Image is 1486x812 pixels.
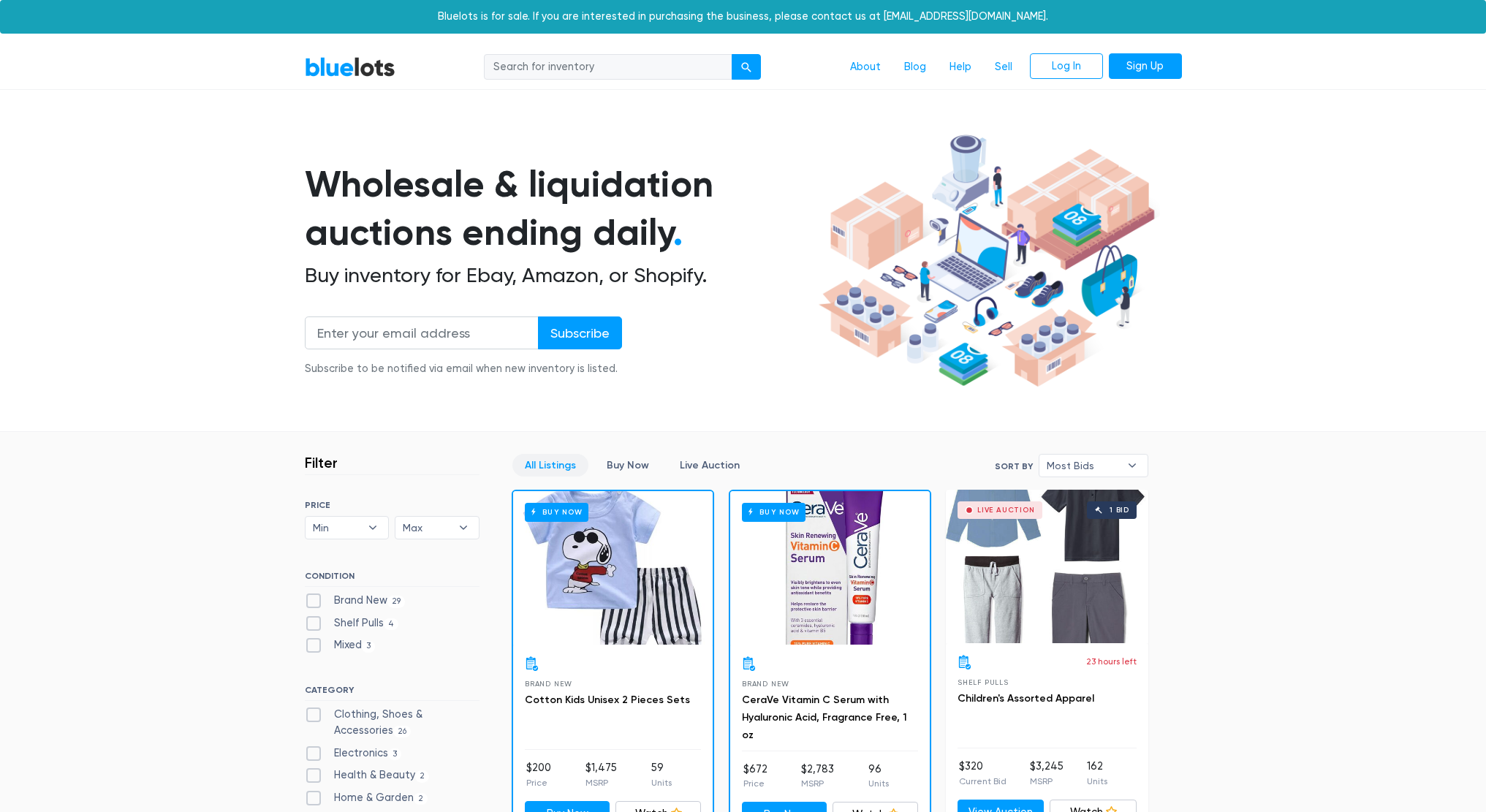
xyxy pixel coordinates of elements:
[305,593,406,609] label: Brand New
[1030,759,1064,788] li: $3,245
[448,517,479,539] b: ▾
[305,767,430,783] label: Health & Beauty
[414,793,428,805] span: 2
[868,777,889,790] p: Units
[959,775,1007,788] p: Current Bid
[415,770,430,782] span: 2
[1047,455,1120,477] span: Most Bids
[1109,53,1182,80] a: Sign Up
[673,210,683,254] span: .
[387,596,406,607] span: 29
[388,748,402,760] span: 3
[305,263,814,288] h2: Buy inventory for Ebay, Amazon, or Shopify.
[305,500,479,510] h6: PRICE
[357,517,388,539] b: ▾
[730,491,930,645] a: Buy Now
[512,454,588,477] a: All Listings
[801,762,834,791] li: $2,783
[1030,775,1064,788] p: MSRP
[651,760,672,789] li: 59
[305,685,479,701] h6: CATEGORY
[526,776,551,789] p: Price
[801,777,834,790] p: MSRP
[1087,775,1107,788] p: Units
[1086,655,1137,668] p: 23 hours left
[305,316,539,349] input: Enter your email address
[513,491,713,645] a: Buy Now
[938,53,983,81] a: Help
[743,777,767,790] p: Price
[384,618,399,630] span: 4
[958,692,1094,705] a: Children's Assorted Apparel
[393,726,412,737] span: 26
[305,160,814,257] h1: Wholesale & liquidation auctions ending daily
[742,694,907,741] a: CeraVe Vitamin C Serum with Hyaluronic Acid, Fragrance Free, 1 oz
[525,503,588,521] h6: Buy Now
[995,460,1033,473] label: Sort By
[526,760,551,789] li: $200
[743,762,767,791] li: $672
[305,745,402,762] label: Electronics
[946,490,1148,643] a: Live Auction 1 bid
[1117,455,1148,477] b: ▾
[313,517,361,539] span: Min
[892,53,938,81] a: Blog
[742,680,789,688] span: Brand New
[538,316,622,349] input: Subscribe
[484,54,732,80] input: Search for inventory
[305,571,479,587] h6: CONDITION
[651,776,672,789] p: Units
[362,641,376,653] span: 3
[983,53,1024,81] a: Sell
[1110,506,1129,514] div: 1 bid
[585,760,617,789] li: $1,475
[305,56,395,77] a: BlueLots
[525,680,572,688] span: Brand New
[305,790,428,806] label: Home & Garden
[977,506,1035,514] div: Live Auction
[305,615,399,631] label: Shelf Pulls
[525,694,690,706] a: Cotton Kids Unisex 2 Pieces Sets
[1030,53,1103,80] a: Log In
[403,517,451,539] span: Max
[868,762,889,791] li: 96
[585,776,617,789] p: MSRP
[305,361,622,377] div: Subscribe to be notified via email when new inventory is listed.
[958,678,1009,686] span: Shelf Pulls
[959,759,1007,788] li: $320
[305,707,479,738] label: Clothing, Shoes & Accessories
[742,503,805,521] h6: Buy Now
[814,128,1160,394] img: hero-ee84e7d0318cb26816c560f6b4441b76977f77a177738b4e94f68c95b2b83dbb.png
[305,637,376,653] label: Mixed
[1087,759,1107,788] li: 162
[305,454,338,471] h3: Filter
[667,454,752,477] a: Live Auction
[838,53,892,81] a: About
[594,454,662,477] a: Buy Now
